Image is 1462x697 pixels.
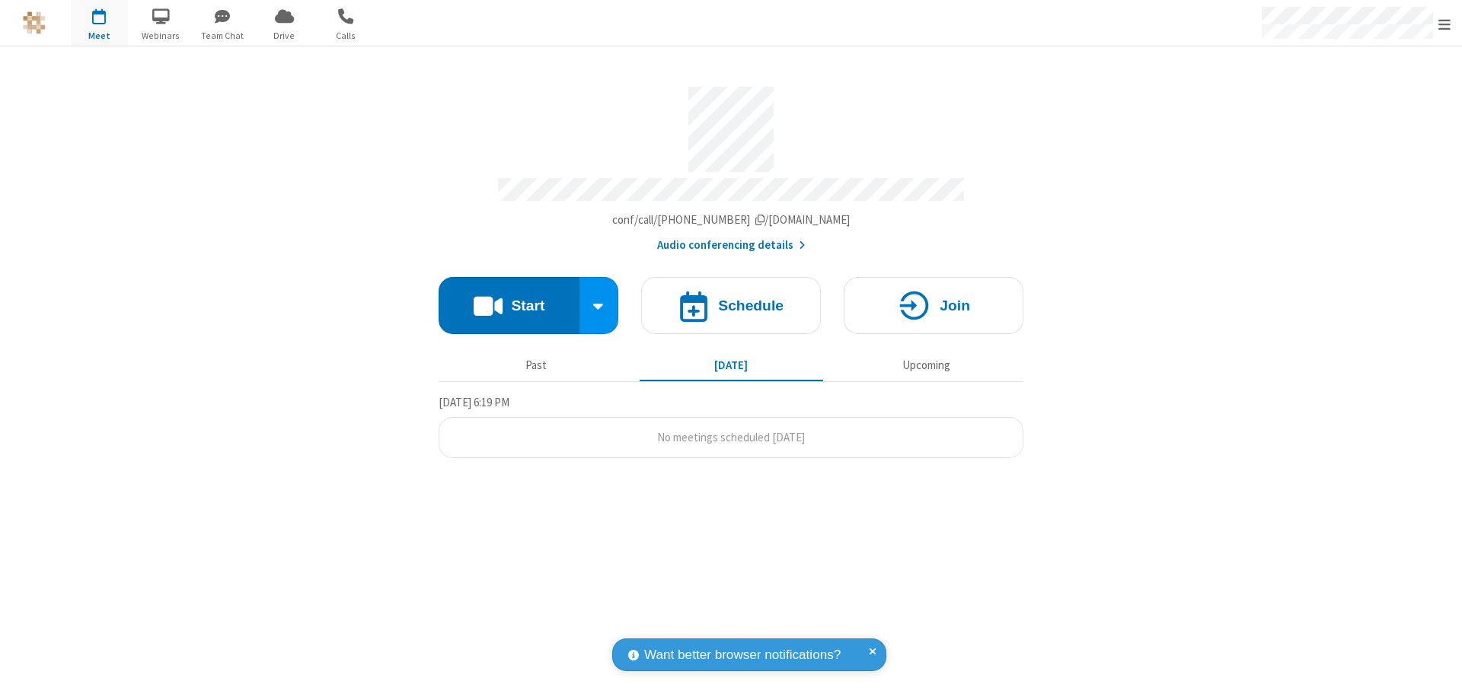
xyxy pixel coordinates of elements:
[511,298,544,313] h4: Start
[612,212,851,227] span: Copy my meeting room link
[445,351,628,380] button: Past
[439,395,509,409] span: [DATE] 6:19 PM
[718,298,784,313] h4: Schedule
[644,645,841,665] span: Want better browser notifications?
[835,351,1018,380] button: Upcoming
[657,430,805,444] span: No meetings scheduled [DATE]
[579,277,619,334] div: Start conference options
[439,277,579,334] button: Start
[439,75,1023,254] section: Account details
[439,393,1023,459] section: Today's Meetings
[641,277,821,334] button: Schedule
[844,277,1023,334] button: Join
[940,298,970,313] h4: Join
[318,29,375,43] span: Calls
[23,11,46,34] img: QA Selenium DO NOT DELETE OR CHANGE
[657,237,806,254] button: Audio conferencing details
[256,29,313,43] span: Drive
[612,212,851,229] button: Copy my meeting room linkCopy my meeting room link
[640,351,823,380] button: [DATE]
[71,29,128,43] span: Meet
[194,29,251,43] span: Team Chat
[132,29,190,43] span: Webinars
